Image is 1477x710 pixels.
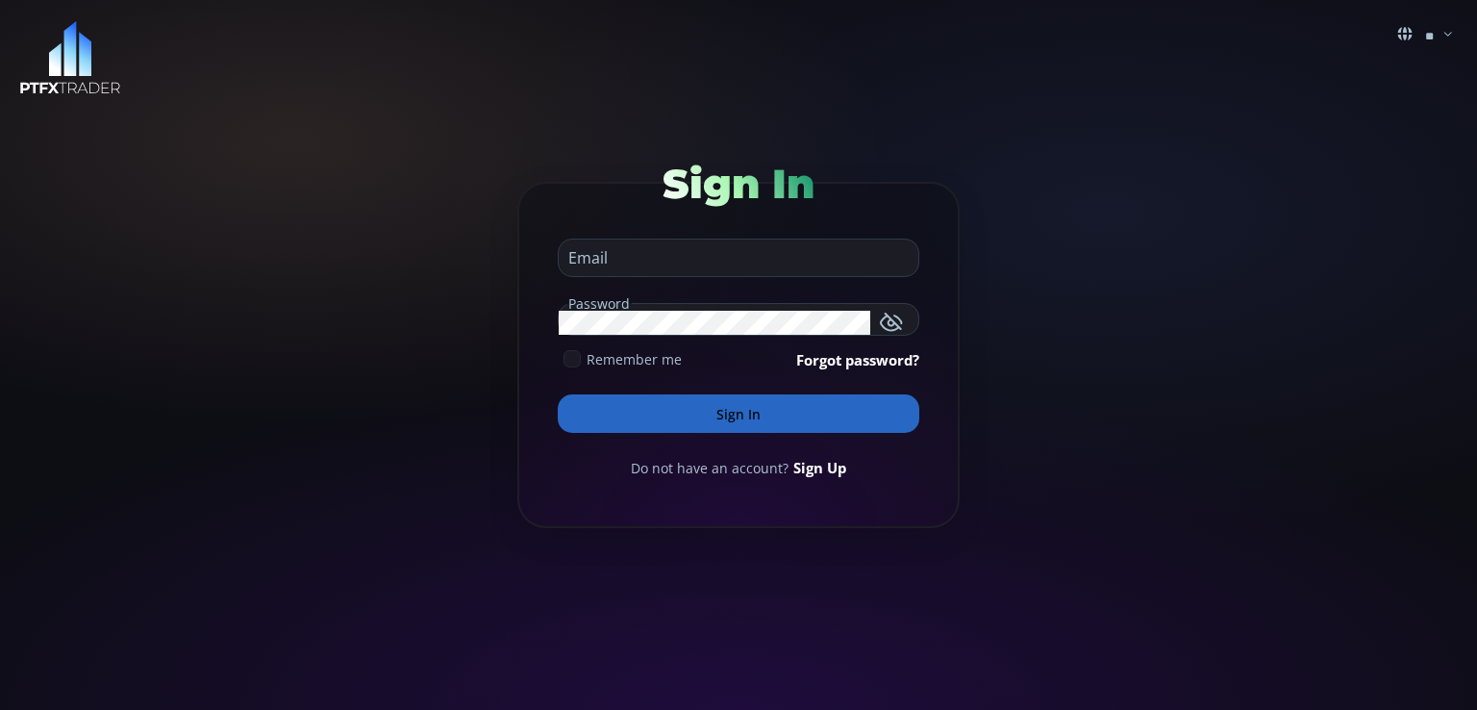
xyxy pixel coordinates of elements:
[19,21,121,95] img: LOGO
[587,349,682,369] span: Remember me
[793,457,846,478] a: Sign Up
[796,349,919,370] a: Forgot password?
[558,394,919,433] button: Sign In
[558,457,919,478] div: Do not have an account?
[663,159,814,209] span: Sign In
